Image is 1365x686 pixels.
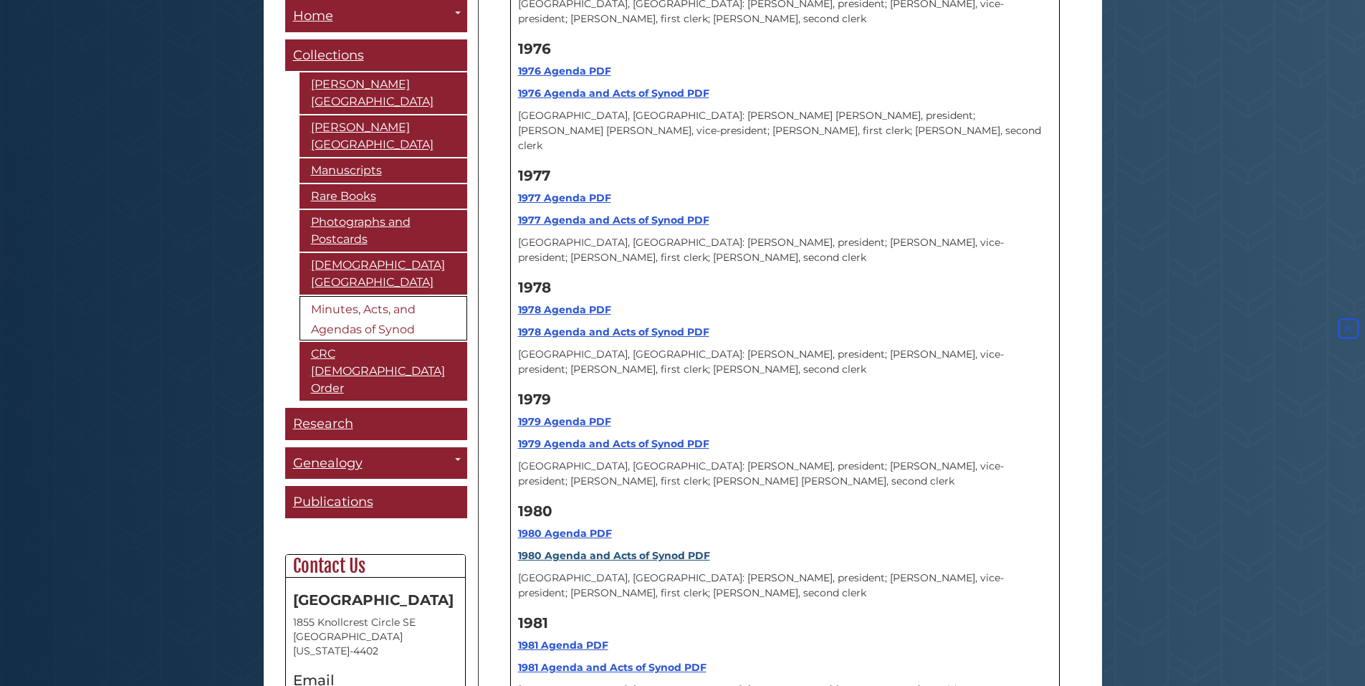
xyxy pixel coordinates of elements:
span: Research [293,416,353,432]
a: 1978 Agenda PDF [518,303,611,316]
span: Collections [293,47,364,63]
a: Research [285,408,467,440]
a: Publications [285,486,467,518]
a: 1976 Agenda and Acts of Synod PDF [518,87,709,100]
strong: 1976 [518,40,551,57]
a: Back to Top [1335,323,1361,335]
a: 1979 Agenda PDF [518,415,611,428]
a: Minutes, Acts, and Agendas of Synod [300,296,467,340]
a: 1979 Agenda and Acts of Synod PDF [518,437,709,450]
a: Genealogy [285,447,467,480]
a: [PERSON_NAME][GEOGRAPHIC_DATA] [300,115,467,157]
span: Home [293,8,333,24]
strong: 1980 [518,502,552,520]
a: 1981 Agenda and Acts of Synod PDF [518,661,707,674]
strong: 1981 [518,614,548,632]
a: Rare Books [300,184,467,209]
a: Collections [285,39,467,72]
a: 1980 Agenda PDF [518,527,612,540]
p: [GEOGRAPHIC_DATA], [GEOGRAPHIC_DATA]: [PERSON_NAME], president; [PERSON_NAME], vice-president; [P... [518,235,1052,265]
p: [GEOGRAPHIC_DATA], [GEOGRAPHIC_DATA]: [PERSON_NAME], president; [PERSON_NAME], vice-president; [P... [518,459,1052,489]
a: [DEMOGRAPHIC_DATA][GEOGRAPHIC_DATA] [300,253,467,295]
strong: [GEOGRAPHIC_DATA] [293,591,454,609]
address: 1855 Knollcrest Circle SE [GEOGRAPHIC_DATA][US_STATE]-4402 [293,615,458,658]
p: [GEOGRAPHIC_DATA], [GEOGRAPHIC_DATA]: [PERSON_NAME] [PERSON_NAME], president; [PERSON_NAME] [PERS... [518,108,1052,153]
a: 1978 Agenda and Acts of Synod PDF [518,325,709,338]
a: CRC [DEMOGRAPHIC_DATA] Order [300,342,467,401]
span: Publications [293,494,373,510]
h2: Contact Us [286,555,465,578]
a: 1976 Agenda PDF [518,65,611,77]
p: [GEOGRAPHIC_DATA], [GEOGRAPHIC_DATA]: [PERSON_NAME], president; [PERSON_NAME], vice-president; [P... [518,347,1052,377]
strong: 1979 [518,391,551,408]
a: 1977 Agenda PDF [518,191,611,204]
p: [GEOGRAPHIC_DATA], [GEOGRAPHIC_DATA]: [PERSON_NAME], president; [PERSON_NAME], vice-president; [P... [518,571,1052,601]
a: Photographs and Postcards [300,210,467,252]
a: Manuscripts [300,158,467,183]
strong: 1977 [518,167,550,184]
span: Genealogy [293,455,363,471]
a: 1977 Agenda and Acts of Synod PDF [518,214,709,227]
a: 1981 Agenda PDF [518,639,608,652]
a: [PERSON_NAME][GEOGRAPHIC_DATA] [300,72,467,114]
strong: 1978 [518,279,551,296]
a: 1980 Agenda and Acts of Synod PDF [518,549,710,562]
